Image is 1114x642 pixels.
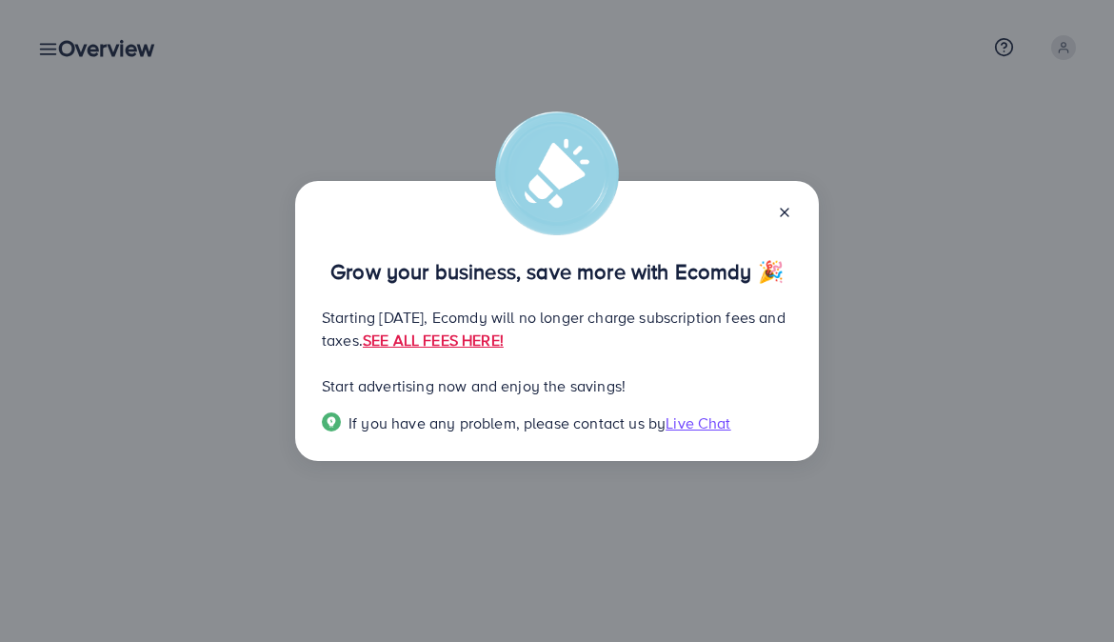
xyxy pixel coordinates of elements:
[322,260,792,283] p: Grow your business, save more with Ecomdy 🎉
[322,374,792,397] p: Start advertising now and enjoy the savings!
[322,412,341,431] img: Popup guide
[666,412,730,433] span: Live Chat
[363,330,504,351] a: SEE ALL FEES HERE!
[322,306,792,351] p: Starting [DATE], Ecomdy will no longer charge subscription fees and taxes.
[348,412,666,433] span: If you have any problem, please contact us by
[495,111,619,235] img: alert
